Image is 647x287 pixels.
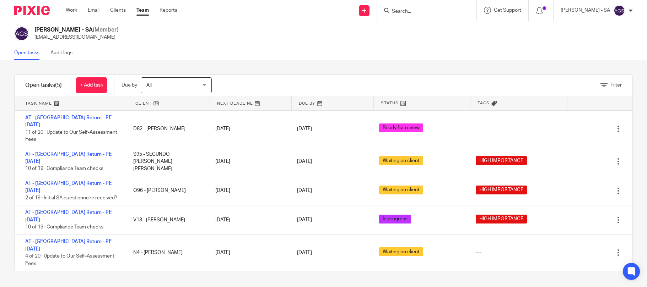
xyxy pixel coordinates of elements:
[126,213,208,227] div: V13 - [PERSON_NAME]
[297,126,312,131] span: [DATE]
[561,7,610,14] p: [PERSON_NAME] - SA
[34,26,119,34] h2: [PERSON_NAME] - SA
[25,115,112,127] a: AT - [GEOGRAPHIC_DATA] Return - PE [DATE]
[494,8,521,13] span: Get Support
[391,9,455,15] input: Search
[297,250,312,255] span: [DATE]
[379,156,423,165] span: Waiting on client
[25,130,117,142] span: 11 of 20 · Update to Our Self-Assessment Fees
[14,26,29,41] img: svg%3E
[55,82,62,88] span: (5)
[25,239,112,251] a: AT - [GEOGRAPHIC_DATA] Return - PE [DATE]
[14,6,50,15] img: Pixie
[126,183,208,198] div: O96 - [PERSON_NAME]
[160,7,177,14] a: Reports
[25,166,103,171] span: 10 of 19 · Compliance Team checks
[476,215,527,223] span: HIGH IMPORTANCE
[614,5,625,16] img: svg%3E
[34,34,119,41] p: [EMAIL_ADDRESS][DOMAIN_NAME]
[208,213,290,227] div: [DATE]
[14,46,45,60] a: Open tasks
[297,217,312,222] span: [DATE]
[379,247,423,256] span: Waiting on client
[208,183,290,198] div: [DATE]
[25,254,114,266] span: 4 of 20 · Update to Our Self-Assessment Fees
[25,195,117,200] span: 2 of 19 · Initial SA questionnaire received?
[478,100,490,106] span: Tags
[25,152,112,164] a: AT - [GEOGRAPHIC_DATA] Return - PE [DATE]
[297,159,312,164] span: [DATE]
[146,83,152,88] span: All
[379,186,423,194] span: Waiting on client
[476,249,481,256] div: ---
[25,210,112,222] a: AT - [GEOGRAPHIC_DATA] Return - PE [DATE]
[122,82,137,89] p: Due by
[110,7,126,14] a: Clients
[66,7,77,14] a: Work
[381,100,399,106] span: Status
[126,122,208,136] div: D82 - [PERSON_NAME]
[208,122,290,136] div: [DATE]
[25,225,103,230] span: 10 of 19 · Compliance Team checks
[208,245,290,260] div: [DATE]
[50,46,78,60] a: Audit logs
[476,186,527,194] span: HIGH IMPORTANCE
[136,7,149,14] a: Team
[476,156,527,165] span: HIGH IMPORTANCE
[379,123,423,132] span: Ready for review
[93,27,119,33] span: (Member)
[126,245,208,260] div: N4 - [PERSON_NAME]
[25,181,112,193] a: AT - [GEOGRAPHIC_DATA] Return - PE [DATE]
[208,154,290,169] div: [DATE]
[126,147,208,176] div: S95 - SEGUNDO [PERSON_NAME] [PERSON_NAME]
[88,7,99,14] a: Email
[76,77,107,93] a: + Add task
[297,188,312,193] span: [DATE]
[476,125,481,132] div: ---
[379,215,411,223] span: In progress
[25,82,62,89] h1: Open tasks
[610,83,622,88] span: Filter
